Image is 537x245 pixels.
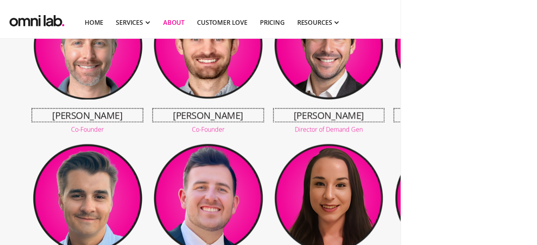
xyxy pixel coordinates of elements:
[163,18,185,27] a: About
[394,109,505,122] h3: [PERSON_NAME]
[32,109,143,122] h3: [PERSON_NAME]
[197,18,248,27] a: Customer Love
[394,126,505,133] div: Sr. Demand Gen Manager
[297,18,332,27] div: RESOURCES
[260,18,285,27] a: Pricing
[153,109,263,122] h3: [PERSON_NAME]
[274,126,384,133] div: Director of Demand Gen
[274,109,384,122] h3: [PERSON_NAME]
[85,18,103,27] a: Home
[116,18,143,27] div: SERVICES
[398,155,537,245] iframe: Chat Widget
[8,10,66,29] a: home
[8,10,66,29] img: Omni Lab: B2B SaaS Demand Generation Agency
[153,126,263,133] div: Co-Founder
[32,126,143,133] div: Co-Founder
